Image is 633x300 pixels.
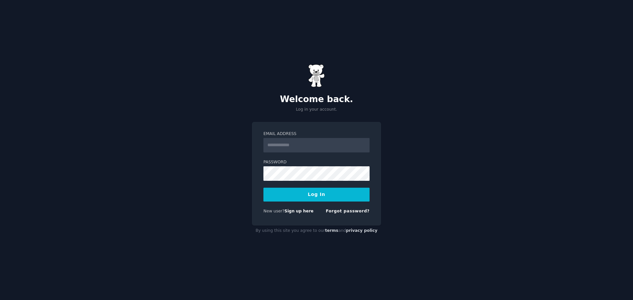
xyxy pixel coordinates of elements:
div: By using this site you agree to our and [252,226,381,236]
button: Log In [263,188,370,202]
img: Gummy Bear [308,64,325,87]
a: Forgot password? [326,209,370,213]
label: Email Address [263,131,370,137]
span: New user? [263,209,285,213]
p: Log in your account. [252,107,381,113]
a: privacy policy [346,228,377,233]
label: Password [263,159,370,165]
h2: Welcome back. [252,94,381,105]
a: terms [325,228,338,233]
a: Sign up here [285,209,314,213]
